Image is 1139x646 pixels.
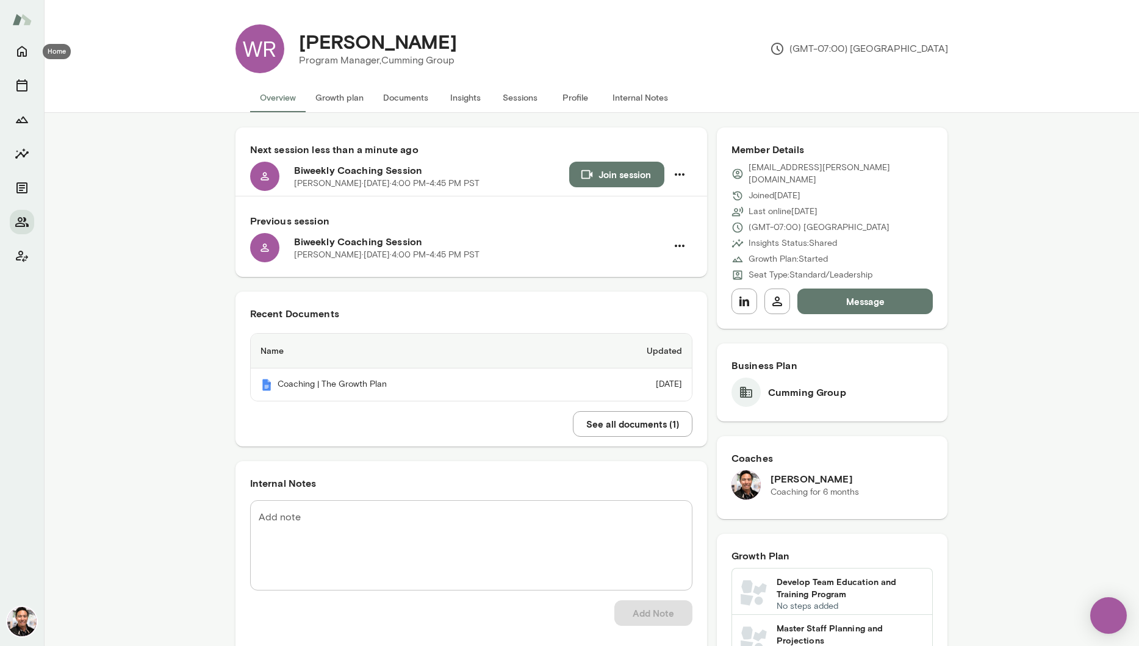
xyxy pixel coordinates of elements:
[299,30,457,53] h4: [PERSON_NAME]
[573,411,692,437] button: See all documents (1)
[771,486,859,498] p: Coaching for 6 months
[438,83,493,112] button: Insights
[10,142,34,166] button: Insights
[7,607,37,636] img: Albert Villarde
[294,234,667,249] h6: Biweekly Coaching Session
[571,368,692,401] td: [DATE]
[770,41,948,56] p: (GMT-07:00) [GEOGRAPHIC_DATA]
[10,210,34,234] button: Members
[731,470,761,500] img: Albert Villarde
[731,358,933,373] h6: Business Plan
[294,249,480,261] p: [PERSON_NAME] · [DATE] · 4:00 PM-4:45 PM PST
[771,472,859,486] h6: [PERSON_NAME]
[493,83,548,112] button: Sessions
[603,83,678,112] button: Internal Notes
[10,176,34,200] button: Documents
[10,244,34,268] button: Client app
[294,178,480,190] p: [PERSON_NAME] · [DATE] · 4:00 PM-4:45 PM PST
[731,142,933,157] h6: Member Details
[373,83,438,112] button: Documents
[731,451,933,465] h6: Coaches
[797,289,933,314] button: Message
[749,162,933,186] p: [EMAIL_ADDRESS][PERSON_NAME][DOMAIN_NAME]
[10,39,34,63] button: Home
[260,379,273,391] img: Mento
[306,83,373,112] button: Growth plan
[250,476,692,490] h6: Internal Notes
[10,107,34,132] button: Growth Plan
[235,24,284,73] div: WR
[12,8,32,31] img: Mento
[251,368,571,401] th: Coaching | The Growth Plan
[571,334,692,368] th: Updated
[294,163,569,178] h6: Biweekly Coaching Session
[777,576,925,600] h6: Develop Team Education and Training Program
[749,206,817,218] p: Last online [DATE]
[749,221,889,234] p: (GMT-07:00) [GEOGRAPHIC_DATA]
[749,237,837,249] p: Insights Status: Shared
[10,73,34,98] button: Sessions
[731,548,933,563] h6: Growth Plan
[749,190,800,202] p: Joined [DATE]
[250,306,692,321] h6: Recent Documents
[250,83,306,112] button: Overview
[569,162,664,187] button: Join session
[768,385,846,400] h6: Cumming Group
[43,44,71,59] div: Home
[250,142,692,157] h6: Next session less than a minute ago
[299,53,457,68] p: Program Manager, Cumming Group
[777,600,925,612] p: No steps added
[251,334,571,368] th: Name
[749,253,828,265] p: Growth Plan: Started
[548,83,603,112] button: Profile
[749,269,872,281] p: Seat Type: Standard/Leadership
[250,214,692,228] h6: Previous session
